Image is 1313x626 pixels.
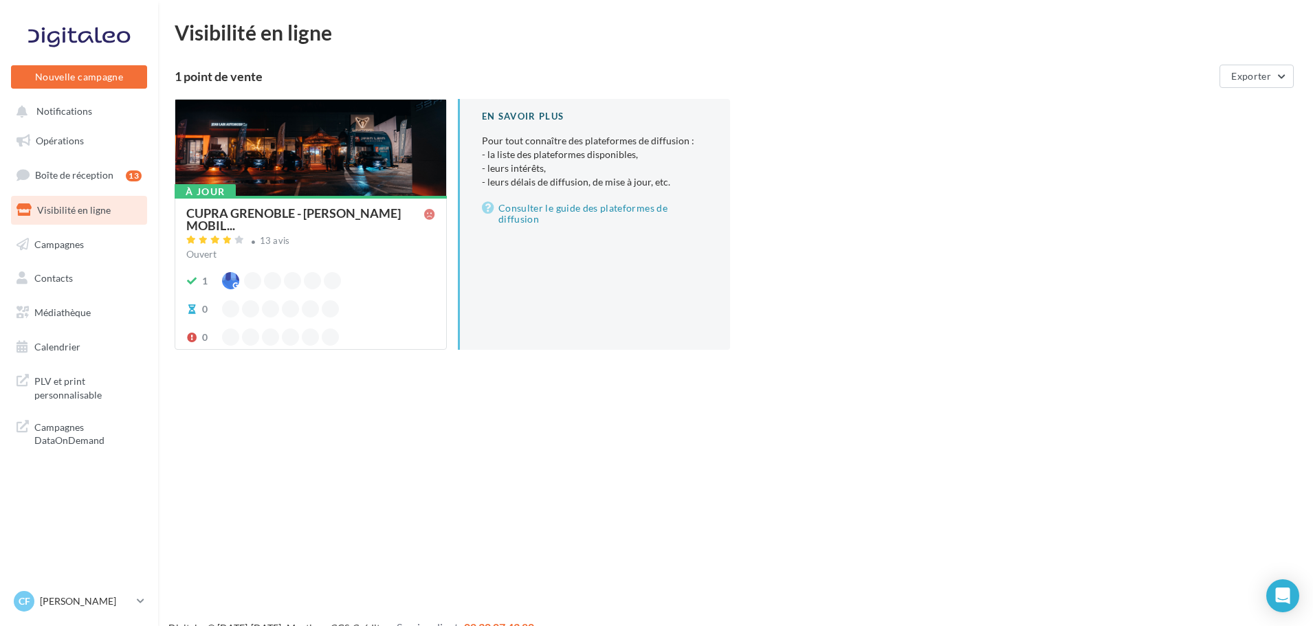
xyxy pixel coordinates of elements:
[186,248,217,260] span: Ouvert
[8,196,150,225] a: Visibilité en ligne
[186,207,424,232] span: CUPRA GRENOBLE - [PERSON_NAME] MOBIL...
[34,372,142,401] span: PLV et print personnalisable
[202,331,208,344] div: 0
[34,341,80,353] span: Calendrier
[482,134,708,189] p: Pour tout connaître des plateformes de diffusion :
[175,70,1214,82] div: 1 point de vente
[202,274,208,288] div: 1
[8,160,150,190] a: Boîte de réception13
[8,298,150,327] a: Médiathèque
[482,200,708,227] a: Consulter le guide des plateformes de diffusion
[1266,579,1299,612] div: Open Intercom Messenger
[202,302,208,316] div: 0
[19,594,30,608] span: CF
[37,204,111,216] span: Visibilité en ligne
[11,588,147,614] a: CF [PERSON_NAME]
[175,22,1297,43] div: Visibilité en ligne
[482,148,708,161] li: - la liste des plateformes disponibles,
[40,594,131,608] p: [PERSON_NAME]
[8,264,150,293] a: Contacts
[1220,65,1294,88] button: Exporter
[36,135,84,146] span: Opérations
[34,306,91,318] span: Médiathèque
[36,106,92,118] span: Notifications
[35,169,113,181] span: Boîte de réception
[260,236,290,245] div: 13 avis
[8,333,150,361] a: Calendrier
[1231,70,1271,82] span: Exporter
[482,175,708,189] li: - leurs délais de diffusion, de mise à jour, etc.
[11,65,147,89] button: Nouvelle campagne
[175,184,236,199] div: À jour
[8,366,150,407] a: PLV et print personnalisable
[8,126,150,155] a: Opérations
[482,161,708,175] li: - leurs intérêts,
[186,234,435,250] a: 13 avis
[482,110,708,123] div: En savoir plus
[34,238,84,249] span: Campagnes
[8,412,150,453] a: Campagnes DataOnDemand
[126,170,142,181] div: 13
[34,418,142,447] span: Campagnes DataOnDemand
[8,230,150,259] a: Campagnes
[34,272,73,284] span: Contacts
